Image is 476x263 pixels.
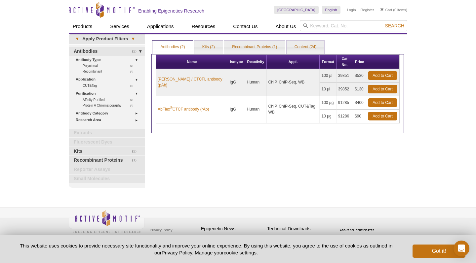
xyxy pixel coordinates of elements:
[267,96,320,123] td: ChIP, ChIP-Seq, CUT&Tag, WB
[337,55,353,69] th: Cat No.
[72,36,82,42] span: ▾
[368,98,397,107] a: Add to Cart
[320,55,336,69] th: Format
[130,97,137,103] span: (1)
[337,110,353,123] td: 91286
[368,112,397,120] a: Add to Cart
[69,20,96,33] a: Products
[106,20,133,33] a: Services
[138,8,204,14] h2: Enabling Epigenetics Research
[229,20,261,33] a: Contact Us
[158,76,226,88] a: [PERSON_NAME] / CTCFL antibody (pAb)
[132,156,140,165] span: (1)
[83,83,137,88] a: (1)CUT&Tag
[143,20,178,33] a: Applications
[287,41,325,54] a: Content (24)
[130,63,137,69] span: (1)
[245,96,267,123] td: Human
[83,97,137,103] a: (1)Affinity Purified
[69,156,145,165] a: (1)Recombinant Proteins
[353,82,366,96] td: $130
[69,138,145,147] a: Fluorescent Dyes
[337,69,353,82] td: 39851
[69,208,145,235] img: Active Motif,
[337,96,353,110] td: 91285
[132,147,140,156] span: (2)
[353,55,366,69] th: Price
[201,234,264,256] p: Sign up for our monthly newsletter highlighting recent publications in the field of epigenetics.
[358,6,359,14] li: |
[300,20,407,31] input: Keyword, Cat. No.
[162,250,192,255] a: Privacy Policy
[267,55,320,69] th: Appl.
[69,34,145,44] a: ▾Apply Product Filters▾
[353,110,366,123] td: $90
[83,69,137,74] a: (1)Recombinant
[353,69,366,82] td: $530
[224,41,285,54] a: Recombinant Proteins (1)
[385,23,404,28] span: Search
[228,96,245,123] td: IgG
[76,90,141,97] a: Purification
[245,69,267,96] td: Human
[360,8,374,12] a: Register
[132,47,140,56] span: (2)
[148,225,174,235] a: Privacy Policy
[158,106,209,112] a: AbFlex®CTCF antibody (rAb)
[69,165,145,174] a: Reporter Assays
[83,103,137,108] a: (1)Protein A Chromatography
[11,242,402,256] p: This website uses cookies to provide necessary site functionality and improve your online experie...
[130,69,137,74] span: (1)
[69,175,145,183] a: Small Molecules
[333,219,383,234] table: Click to Verify - This site chose Symantec SSL for secure e-commerce and confidential communicati...
[320,110,336,123] td: 10 µg
[337,82,353,96] td: 39852
[201,226,264,232] h4: Epigenetic News
[76,110,141,117] a: Antibody Category
[130,103,137,108] span: (1)
[380,8,383,11] img: Your Cart
[267,234,330,251] p: Get our brochures and newsletters, or request them by mail.
[156,55,228,69] th: Name
[69,47,145,56] a: (2)Antibodies
[347,8,356,12] a: Login
[320,82,336,96] td: 10 µl
[224,250,257,255] button: cookie settings
[368,71,397,80] a: Add to Cart
[413,245,465,258] button: Got it!
[274,6,319,14] a: [GEOGRAPHIC_DATA]
[353,96,366,110] td: $400
[76,56,141,63] a: Antibody Type
[272,20,300,33] a: About Us
[267,69,320,96] td: ChIP, ChIP-Seq, WB
[188,20,219,33] a: Resources
[170,106,172,110] sup: ®
[83,63,137,69] a: (1)Polyclonal
[322,6,340,14] a: English
[76,76,141,83] a: Application
[76,116,141,123] a: Research Area
[340,229,375,231] a: ABOUT SSL CERTIFICATES
[380,8,392,12] a: Cart
[228,55,245,69] th: Isotype
[69,129,145,137] a: Extracts
[228,69,245,96] td: IgG
[128,36,138,42] span: ▾
[380,6,407,14] li: (0 items)
[454,241,469,256] div: Open Intercom Messenger
[383,23,406,29] button: Search
[194,41,223,54] a: Kits (2)
[130,83,137,88] span: (1)
[320,69,336,82] td: 100 µl
[320,96,336,110] td: 100 µg
[152,41,193,54] a: Antibodies (2)
[267,226,330,232] h4: Technical Downloads
[69,147,145,156] a: (2)Kits
[368,85,397,93] a: Add to Cart
[245,55,267,69] th: Reactivity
